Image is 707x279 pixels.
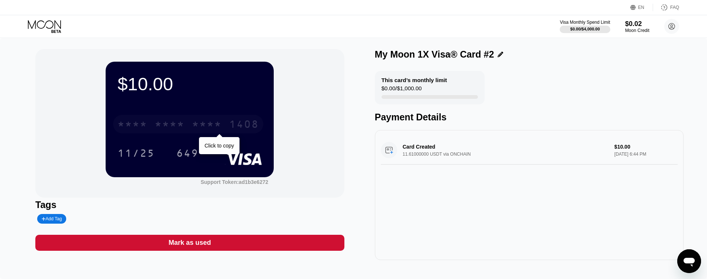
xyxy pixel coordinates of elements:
[35,199,344,210] div: Tags
[205,143,234,149] div: Click to copy
[670,5,679,10] div: FAQ
[37,214,66,224] div: Add Tag
[35,235,344,251] div: Mark as used
[200,179,268,185] div: Support Token:ad1b3e6272
[560,20,610,25] div: Visa Monthly Spend Limit
[625,20,649,33] div: $0.02Moon Credit
[638,5,645,10] div: EN
[229,119,259,131] div: 1408
[677,249,701,273] iframe: Button to launch messaging window
[112,144,160,162] div: 11/25
[625,20,649,28] div: $0.02
[630,4,653,11] div: EN
[375,49,494,60] div: My Moon 1X Visa® Card #2
[176,148,199,160] div: 649
[382,85,422,95] div: $0.00 / $1,000.00
[653,4,679,11] div: FAQ
[560,20,610,33] div: Visa Monthly Spend Limit$0.00/$4,000.00
[625,28,649,33] div: Moon Credit
[375,112,684,123] div: Payment Details
[570,27,600,31] div: $0.00 / $4,000.00
[168,239,211,247] div: Mark as used
[42,216,62,221] div: Add Tag
[118,148,155,160] div: 11/25
[171,144,204,162] div: 649
[382,77,447,83] div: This card’s monthly limit
[118,74,262,94] div: $10.00
[200,179,268,185] div: Support Token: ad1b3e6272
